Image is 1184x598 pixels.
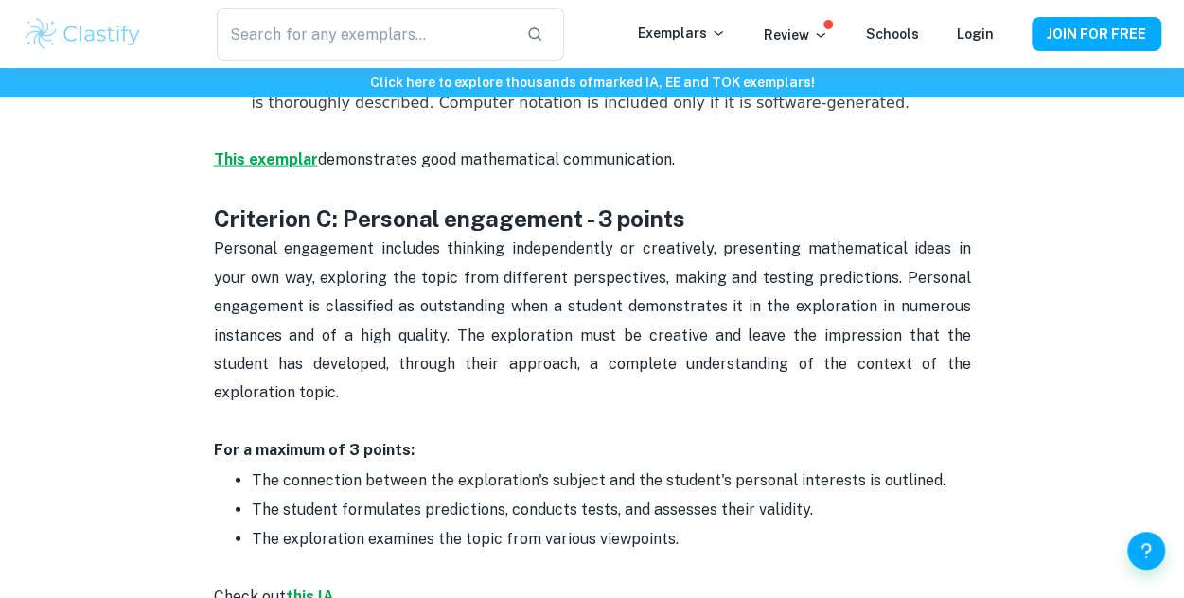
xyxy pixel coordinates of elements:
p: Review [764,25,828,45]
span: The student formulates predictions, conducts tests, and assesses their validity. [252,501,813,519]
button: JOIN FOR FREE [1032,17,1161,51]
h6: Click here to explore thousands of marked IA, EE and TOK exemplars ! [4,72,1180,93]
span: Personal engagement includes thinking independently or creatively, presenting mathematical ideas ... [214,239,975,401]
img: Clastify logo [23,15,143,53]
p: Exemplars [638,23,726,44]
strong: For a maximum of 3 points: [214,441,415,459]
span: The connection between the exploration's subject and the student's personal interests is outlined. [252,471,945,489]
button: Help and Feedback [1127,532,1165,570]
a: Login [957,26,994,42]
strong: Criterion C: Personal engagement - 3 points [214,205,685,232]
span: demonstrates good mathematical communication. [318,150,675,168]
input: Search for any exemplars... [217,8,510,61]
a: Schools [866,26,919,42]
span: The exploration examines the topic from various viewpoints. [252,530,679,548]
span: All mathematical calculations are accompanied by explanations, and any presentation of data is th... [252,64,976,111]
a: This exemplar [214,150,318,168]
